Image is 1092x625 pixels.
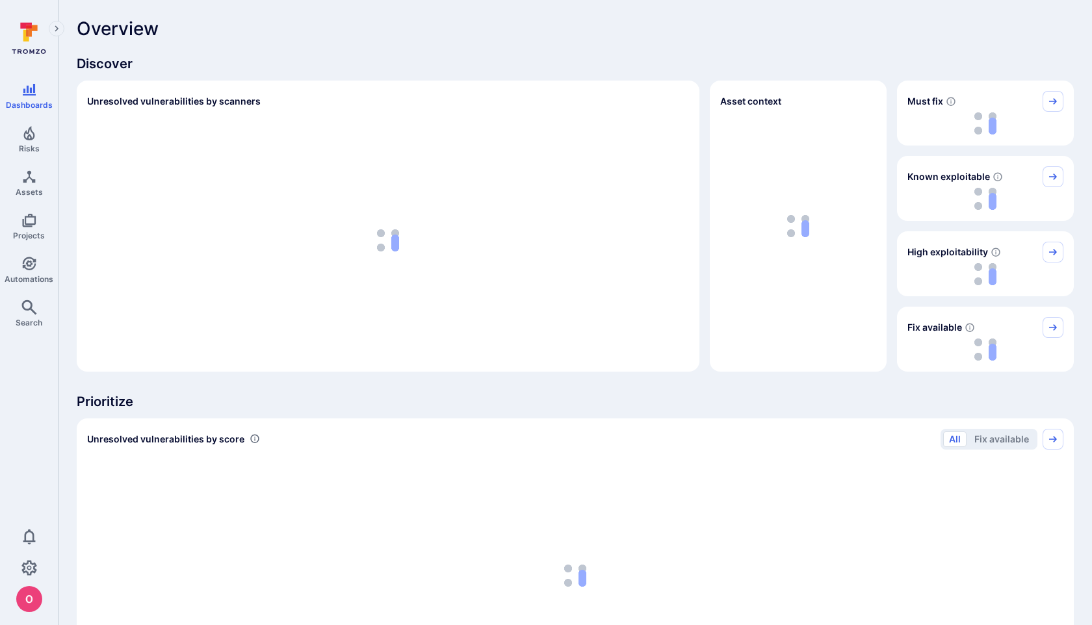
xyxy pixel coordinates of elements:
span: Fix available [907,321,962,334]
span: Search [16,318,42,327]
span: Known exploitable [907,170,990,183]
span: Risks [19,144,40,153]
div: Number of vulnerabilities in status 'Open' 'Triaged' and 'In process' grouped by score [250,432,260,446]
span: Prioritize [77,392,1074,411]
svg: Risk score >=40 , missed SLA [946,96,956,107]
span: Projects [13,231,45,240]
button: All [943,431,967,447]
img: Loading... [974,263,996,285]
div: loading spinner [907,262,1063,286]
span: Assets [16,187,43,197]
img: ACg8ocJcCe-YbLxGm5tc0PuNRxmgP8aEm0RBXn6duO8aeMVK9zjHhw=s96-c [16,586,42,612]
button: Fix available [968,431,1035,447]
svg: EPSS score ≥ 0.7 [991,247,1001,257]
div: loading spinner [907,112,1063,135]
span: Unresolved vulnerabilities by score [87,433,244,446]
span: Asset context [720,95,781,108]
img: Loading... [974,112,996,134]
div: oleg malkov [16,586,42,612]
img: Loading... [974,188,996,210]
span: Dashboards [6,100,53,110]
div: Fix available [897,307,1074,372]
span: Discover [77,55,1074,73]
div: loading spinner [907,187,1063,210]
span: Must fix [907,95,943,108]
img: Loading... [377,229,399,251]
h2: Unresolved vulnerabilities by scanners [87,95,261,108]
span: High exploitability [907,246,988,259]
img: Loading... [974,338,996,361]
div: Known exploitable [897,156,1074,221]
i: Expand navigation menu [52,23,61,34]
span: Overview [77,18,159,39]
button: Expand navigation menu [49,21,64,36]
svg: Confirmed exploitable by KEV [993,172,1003,182]
div: loading spinner [87,120,689,361]
div: Must fix [897,81,1074,146]
div: loading spinner [907,338,1063,361]
svg: Vulnerabilities with fix available [965,322,975,333]
div: High exploitability [897,231,1074,296]
img: Loading... [564,565,586,587]
span: Automations [5,274,53,284]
